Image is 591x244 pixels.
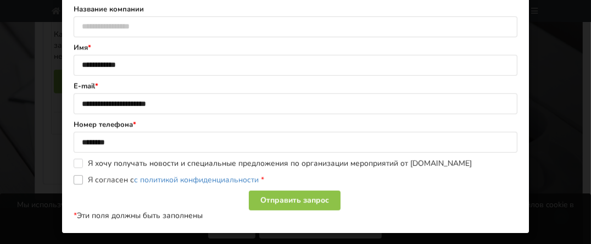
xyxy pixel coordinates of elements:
[134,175,259,185] a: с политикой конфиденциальности
[74,43,517,53] label: Имя
[74,175,264,185] label: Я согласен с
[74,210,517,221] p: Эти поля должны быть заполнены
[74,4,517,14] label: Название компании
[74,159,472,168] label: Я хочу получать новости и специальные предложения по организации мероприятий от [DOMAIN_NAME]
[74,81,517,91] label: E-mail
[74,120,517,130] label: Номер телефона
[249,191,341,210] div: Отправить запрос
